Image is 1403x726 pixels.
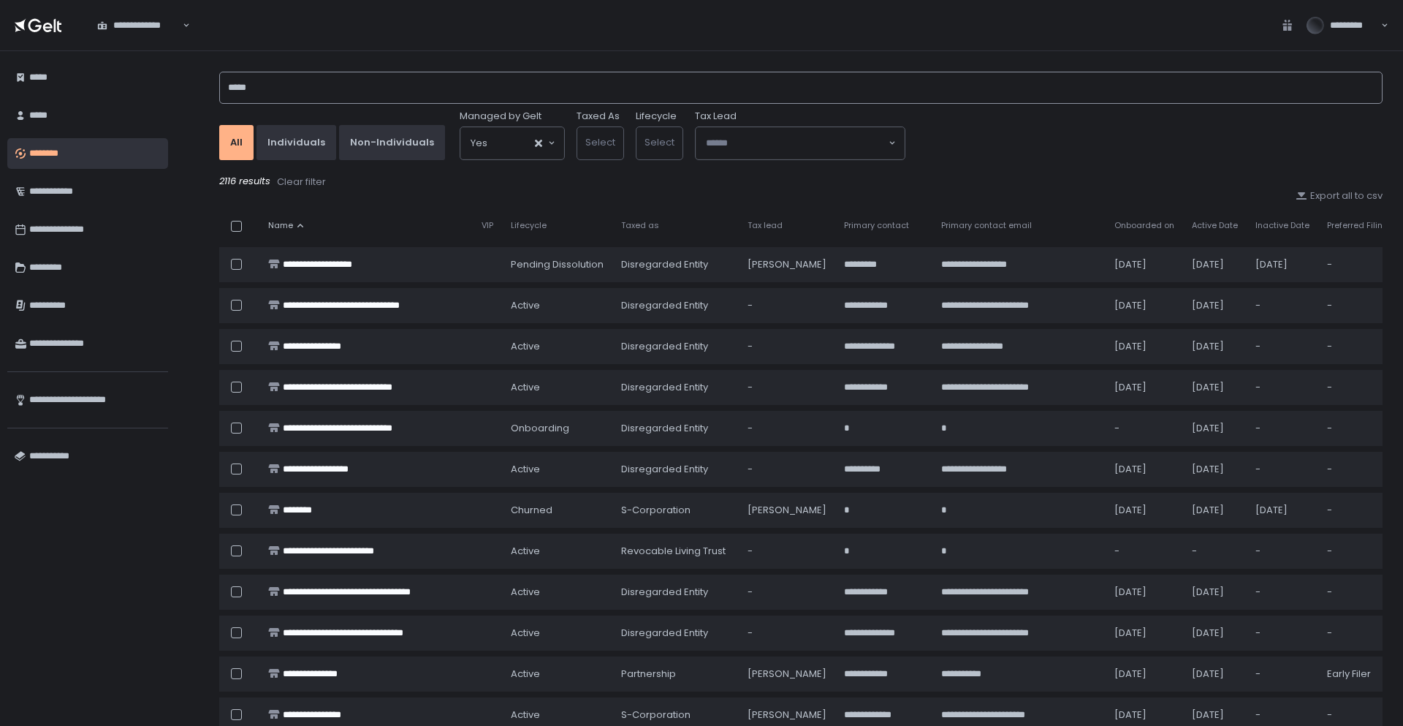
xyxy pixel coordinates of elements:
label: Taxed As [577,110,620,123]
div: - [1255,545,1309,558]
div: [DATE] [1192,422,1238,435]
div: Clear filter [277,175,326,189]
div: [DATE] [1114,299,1174,312]
div: [DATE] [1114,258,1174,271]
div: - [748,340,826,353]
div: - [1327,545,1388,558]
div: [DATE] [1114,340,1174,353]
span: churned [511,504,552,517]
span: Lifecycle [511,220,547,231]
div: - [1327,504,1388,517]
div: Disregarded Entity [621,381,730,394]
span: Primary contact [844,220,909,231]
span: active [511,668,540,681]
div: Individuals [267,136,325,149]
span: active [511,381,540,394]
div: [DATE] [1114,627,1174,640]
div: [DATE] [1192,504,1238,517]
div: [DATE] [1114,708,1174,722]
div: - [1255,463,1309,476]
div: All [230,136,243,149]
div: Disregarded Entity [621,627,730,640]
div: Search for option [696,127,905,159]
span: Onboarded on [1114,220,1174,231]
div: [DATE] [1192,708,1238,722]
span: Tax lead [748,220,783,231]
span: active [511,463,540,476]
div: [DATE] [1192,299,1238,312]
div: Disregarded Entity [621,340,730,353]
div: Partnership [621,668,730,681]
span: Select [585,135,615,149]
div: [DATE] [1255,258,1309,271]
div: - [1255,299,1309,312]
span: Name [268,220,293,231]
div: - [1255,422,1309,435]
div: - [748,545,826,558]
div: [DATE] [1114,586,1174,599]
div: S-Corporation [621,708,730,722]
div: 2116 results [219,175,1383,189]
div: Disregarded Entity [621,258,730,271]
div: [DATE] [1192,463,1238,476]
div: - [748,627,826,640]
button: Export all to csv [1296,189,1383,203]
div: - [1255,627,1309,640]
div: [DATE] [1192,586,1238,599]
div: Non-Individuals [350,136,434,149]
span: onboarding [511,422,569,435]
div: Search for option [460,127,564,159]
div: [DATE] [1192,340,1238,353]
button: Clear Selected [535,140,542,147]
span: Active Date [1192,220,1238,231]
div: - [1327,299,1388,312]
button: Clear filter [276,175,327,189]
input: Search for option [487,136,533,151]
span: active [511,586,540,599]
div: Disregarded Entity [621,463,730,476]
span: Preferred Filing [1327,220,1388,231]
div: - [1255,340,1309,353]
div: [DATE] [1255,504,1309,517]
div: [PERSON_NAME] [748,504,826,517]
div: [DATE] [1114,381,1174,394]
div: Disregarded Entity [621,422,730,435]
div: [PERSON_NAME] [748,708,826,722]
div: - [748,299,826,312]
button: All [219,125,254,160]
div: [PERSON_NAME] [748,668,826,681]
span: VIP [482,220,493,231]
div: - [748,463,826,476]
label: Lifecycle [636,110,677,123]
div: - [1327,258,1388,271]
div: S-Corporation [621,504,730,517]
div: [DATE] [1192,668,1238,681]
div: - [1255,586,1309,599]
button: Non-Individuals [339,125,445,160]
span: Taxed as [621,220,659,231]
span: Yes [471,136,487,151]
button: Individuals [256,125,336,160]
span: pending Dissolution [511,258,604,271]
span: active [511,340,540,353]
span: Primary contact email [941,220,1032,231]
div: Revocable Living Trust [621,545,730,558]
div: [DATE] [1192,381,1238,394]
div: - [1327,381,1388,394]
div: - [748,381,826,394]
span: Inactive Date [1255,220,1309,231]
div: - [1255,708,1309,722]
div: - [748,586,826,599]
span: active [511,545,540,558]
div: - [1114,545,1174,558]
span: active [511,299,540,312]
div: - [1327,708,1388,722]
div: Disregarded Entity [621,586,730,599]
span: Managed by Gelt [460,110,541,123]
div: - [1327,627,1388,640]
div: [PERSON_NAME] [748,258,826,271]
div: Search for option [88,10,190,41]
div: - [1327,463,1388,476]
